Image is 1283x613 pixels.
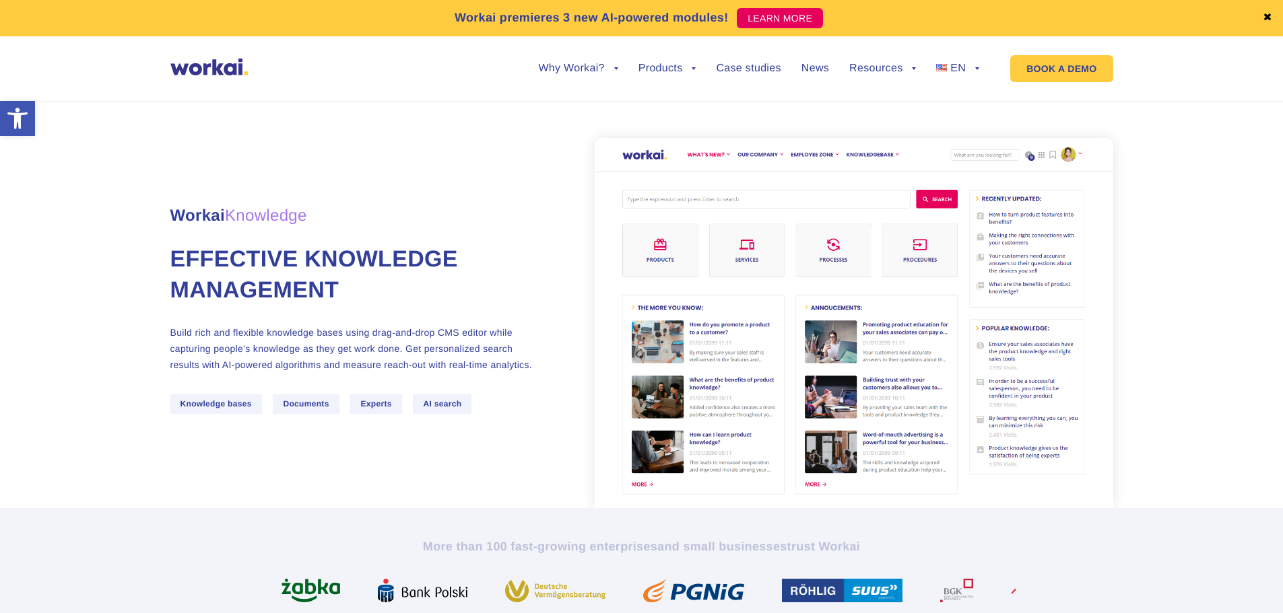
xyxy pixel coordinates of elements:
a: Case studies [716,63,781,74]
span: Knowledge bases [170,394,262,414]
i: and small businesses [657,540,787,553]
em: Knowledge [225,207,307,225]
p: Workai premieres 3 new AI-powered modules! [455,9,729,27]
h1: Effective knowledge management [170,244,541,306]
a: LEARN MORE [737,8,823,28]
a: BOOK A DEMO [1010,55,1113,82]
a: Resources [849,63,916,74]
a: Privacy Policy [71,114,126,125]
span: EN [950,63,966,74]
input: you@company.com [219,16,432,43]
h2: More than 100 fast-growing enterprises trust Workai [268,538,1016,554]
span: Experts [350,394,401,414]
span: Workai [170,192,307,224]
a: ✖ [1263,13,1272,24]
a: News [801,63,829,74]
a: Products [638,63,696,74]
a: Why Workai? [538,63,618,74]
span: AI search [413,394,471,414]
span: Documents [273,394,339,414]
p: Build rich and flexible knowledge bases using drag-and-drop CMS editor while capturing people’s k... [170,324,541,373]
